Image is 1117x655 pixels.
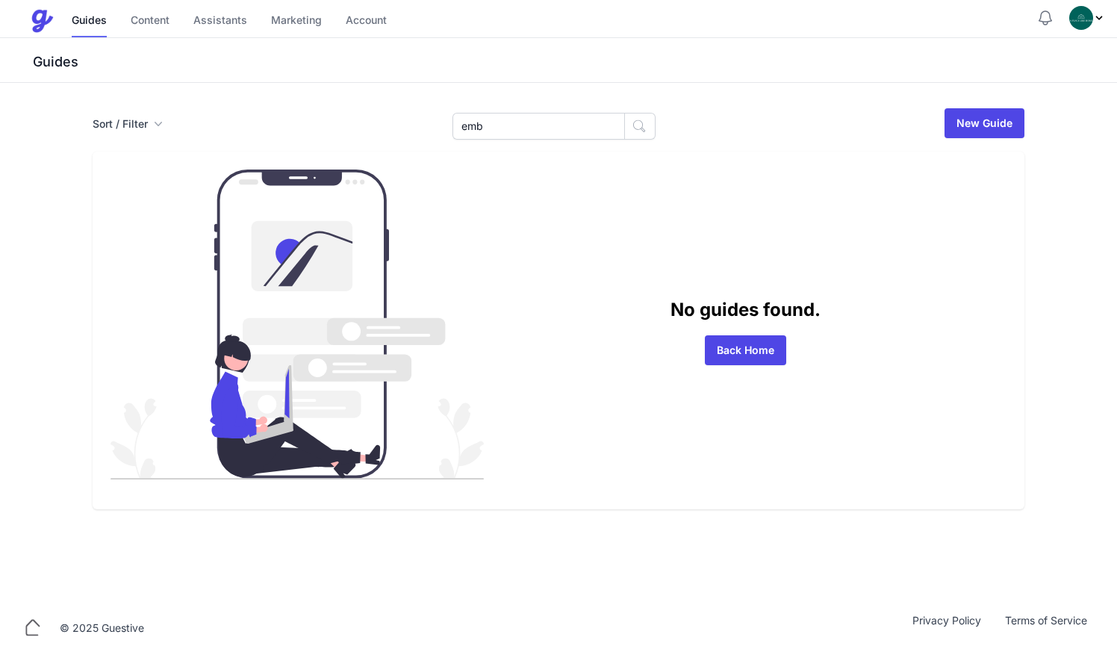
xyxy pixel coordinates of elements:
button: Notifications [1036,9,1054,27]
h3: Guides [30,53,1117,71]
a: Privacy Policy [900,613,993,643]
a: Marketing [271,5,322,37]
a: Terms of Service [993,613,1099,643]
a: New Guide [945,108,1024,138]
input: Search Guides [452,113,625,140]
a: Content [131,5,169,37]
img: oovs19i4we9w73xo0bfpgswpi0cd [1069,6,1093,30]
img: Guestive Guides [30,9,54,33]
a: Assistants [193,5,247,37]
img: guides_empty-d86bb564b29550a31688b3f861ba8bd6c8a7e1b83f23caef24972e3052780355.svg [111,170,484,479]
div: Profile Menu [1069,6,1105,30]
a: Back Home [705,335,786,365]
a: Guides [72,5,107,37]
a: Account [346,5,387,37]
div: © 2025 Guestive [60,621,144,636]
button: Sort / Filter [93,117,163,131]
p: No guides found. [484,297,1006,323]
